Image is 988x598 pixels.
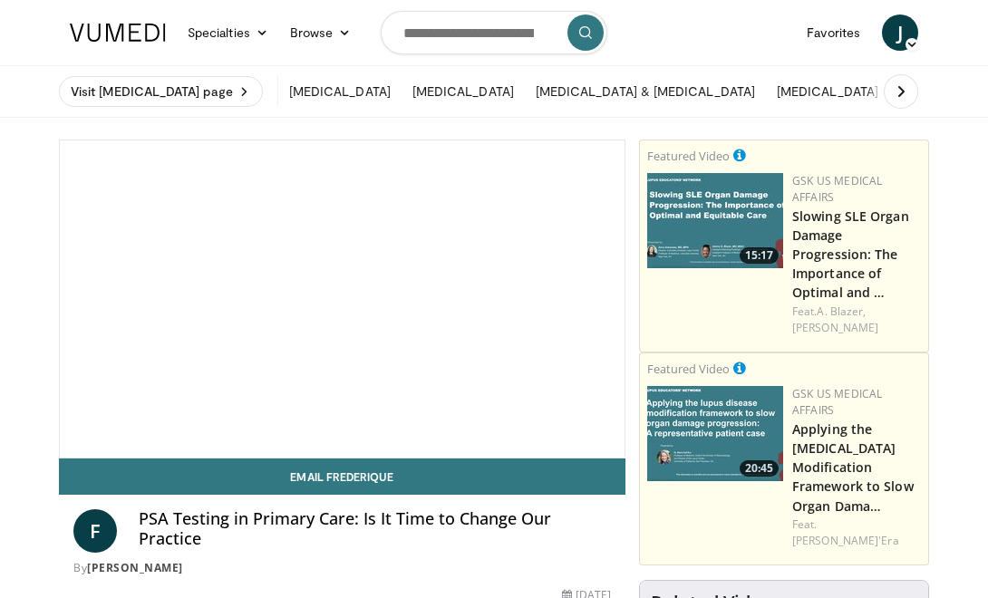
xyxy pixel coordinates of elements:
[279,14,363,51] a: Browse
[139,509,611,548] h4: PSA Testing in Primary Care: Is It Time to Change Our Practice
[70,24,166,42] img: VuMedi Logo
[402,73,525,110] a: [MEDICAL_DATA]
[647,361,730,377] small: Featured Video
[525,73,766,110] a: [MEDICAL_DATA] & [MEDICAL_DATA]
[59,458,625,495] a: Email Frederique
[817,304,866,319] a: A. Blazer,
[87,560,183,575] a: [PERSON_NAME]
[647,386,783,481] a: 20:45
[766,73,889,110] a: [MEDICAL_DATA]
[792,173,882,205] a: GSK US Medical Affairs
[177,14,279,51] a: Specialties
[59,76,263,107] a: Visit [MEDICAL_DATA] page
[792,516,921,549] div: Feat.
[60,140,625,458] video-js: Video Player
[647,173,783,268] a: 15:17
[792,304,921,336] div: Feat.
[73,509,117,553] a: F
[796,14,871,51] a: Favorites
[740,460,779,477] span: 20:45
[647,386,783,481] img: 9b11da17-84cb-43c8-bb1f-86317c752f50.png.150x105_q85_crop-smart_upscale.jpg
[381,11,607,54] input: Search topics, interventions
[792,420,914,514] a: Applying the [MEDICAL_DATA] Modification Framework to Slow Organ Dama…
[278,73,402,110] a: [MEDICAL_DATA]
[792,320,878,335] a: [PERSON_NAME]
[647,148,730,164] small: Featured Video
[792,533,899,548] a: [PERSON_NAME]'Era
[647,173,783,268] img: dff207f3-9236-4a51-a237-9c7125d9f9ab.png.150x105_q85_crop-smart_upscale.jpg
[740,247,779,264] span: 15:17
[792,386,882,418] a: GSK US Medical Affairs
[792,207,909,301] a: Slowing SLE Organ Damage Progression: The Importance of Optimal and …
[882,14,918,51] a: J
[73,560,611,576] div: By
